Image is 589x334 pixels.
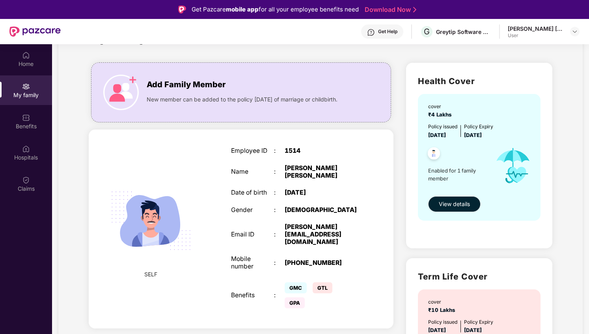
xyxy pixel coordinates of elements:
div: Email ID [231,231,274,238]
span: GMC [285,282,307,293]
div: : [274,292,285,299]
img: svg+xml;base64,PHN2ZyB3aWR0aD0iMjAiIGhlaWdodD0iMjAiIHZpZXdCb3g9IjAgMCAyMCAyMCIgZmlsbD0ibm9uZSIgeG... [22,83,30,90]
div: : [274,259,285,267]
div: [PERSON_NAME][EMAIL_ADDRESS][DOMAIN_NAME] [285,223,360,246]
div: Benefits [231,292,274,299]
span: Enabled for 1 family member [428,167,488,183]
img: Stroke [413,6,416,14]
div: cover [428,298,459,306]
div: Policy Expiry [464,123,493,130]
span: [DATE] [464,327,482,333]
img: icon [103,75,139,110]
button: View details [428,196,481,212]
div: [DEMOGRAPHIC_DATA] [285,206,360,214]
span: ₹4 Lakhs [428,111,455,118]
img: svg+xml;base64,PHN2ZyB4bWxucz0iaHR0cDovL3d3dy53My5vcmcvMjAwMC9zdmciIHdpZHRoPSIyMjQiIGhlaWdodD0iMT... [102,171,201,270]
a: Download Now [365,6,414,14]
div: [PHONE_NUMBER] [285,259,360,267]
div: [DATE] [285,189,360,197]
img: icon [488,139,537,192]
span: GPA [285,297,305,308]
span: View details [439,200,470,208]
div: Employee ID [231,147,274,155]
span: [DATE] [464,132,482,138]
div: Get Pazcare for all your employee benefits need [192,5,359,14]
div: : [274,206,285,214]
span: G [424,27,430,36]
span: SELF [144,270,157,279]
span: ₹10 Lakhs [428,307,459,313]
div: [PERSON_NAME] [PERSON_NAME] [285,165,360,179]
div: : [274,231,285,238]
img: svg+xml;base64,PHN2ZyBpZD0iRHJvcGRvd24tMzJ4MzIiIHhtbG5zPSJodHRwOi8vd3d3LnczLm9yZy8yMDAwL3N2ZyIgd2... [572,28,578,35]
span: [DATE] [428,327,446,333]
div: cover [428,103,455,110]
div: Date of birth [231,189,274,197]
strong: mobile app [226,6,259,13]
div: User [508,32,563,39]
img: svg+xml;base64,PHN2ZyBpZD0iSG9tZSIgeG1sbnM9Imh0dHA6Ly93d3cudzMub3JnLzIwMDAvc3ZnIiB3aWR0aD0iMjAiIG... [22,51,30,59]
img: svg+xml;base64,PHN2ZyBpZD0iQmVuZWZpdHMiIHhtbG5zPSJodHRwOi8vd3d3LnczLm9yZy8yMDAwL3N2ZyIgd2lkdGg9Ij... [22,114,30,122]
div: : [274,168,285,176]
div: : [274,147,285,155]
img: Logo [178,6,186,13]
span: GTL [313,282,332,293]
img: New Pazcare Logo [9,26,61,37]
img: svg+xml;base64,PHN2ZyB4bWxucz0iaHR0cDovL3d3dy53My5vcmcvMjAwMC9zdmciIHdpZHRoPSI0OC45NDMiIGhlaWdodD... [424,145,444,164]
div: Policy Expiry [464,318,493,326]
span: Add Family Member [147,79,226,91]
div: Mobile number [231,255,274,270]
div: Name [231,168,274,176]
div: : [274,189,285,197]
h2: Health Cover [418,75,540,88]
div: Policy issued [428,123,457,130]
div: Get Help [378,28,397,35]
h2: Term Life Cover [418,270,540,283]
img: svg+xml;base64,PHN2ZyBpZD0iSG9zcGl0YWxzIiB4bWxucz0iaHR0cDovL3d3dy53My5vcmcvMjAwMC9zdmciIHdpZHRoPS... [22,145,30,153]
div: [PERSON_NAME] [PERSON_NAME] [508,25,563,32]
img: svg+xml;base64,PHN2ZyBpZD0iSGVscC0zMngzMiIgeG1sbnM9Imh0dHA6Ly93d3cudzMub3JnLzIwMDAvc3ZnIiB3aWR0aD... [367,28,375,36]
div: Greytip Software Private Limited [436,28,491,36]
div: Gender [231,206,274,214]
img: svg+xml;base64,PHN2ZyBpZD0iQ2xhaW0iIHhtbG5zPSJodHRwOi8vd3d3LnczLm9yZy8yMDAwL3N2ZyIgd2lkdGg9IjIwIi... [22,176,30,184]
div: Policy issued [428,318,457,326]
span: New member can be added to the policy [DATE] of marriage or childbirth. [147,95,337,104]
div: 1514 [285,147,360,155]
span: [DATE] [428,132,446,138]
